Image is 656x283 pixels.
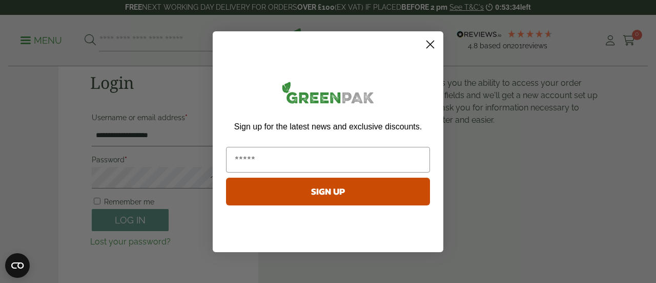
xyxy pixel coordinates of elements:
button: Open CMP widget [5,253,30,278]
button: Close dialog [421,35,439,53]
img: greenpak_logo [226,78,430,112]
button: SIGN UP [226,178,430,205]
input: Email [226,147,430,173]
span: Sign up for the latest news and exclusive discounts. [234,122,422,131]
